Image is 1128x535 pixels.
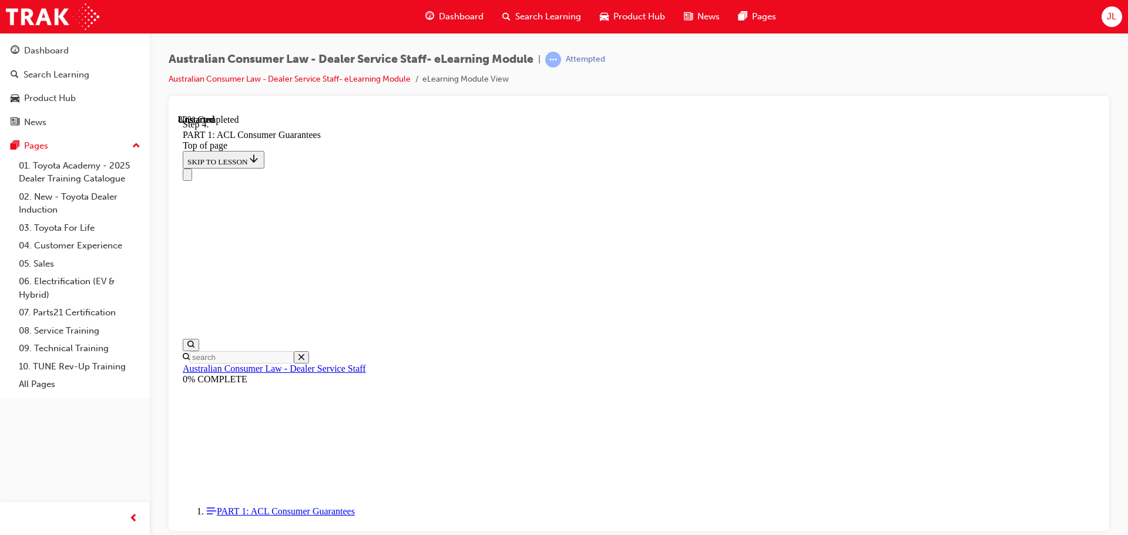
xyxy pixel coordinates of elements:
a: 09. Technical Training [14,339,145,358]
span: | [538,53,540,66]
div: Pages [24,139,48,153]
a: News [5,112,145,133]
a: Australian Consumer Law - Dealer Service Staff [5,249,188,259]
span: news-icon [11,117,19,128]
a: Dashboard [5,40,145,62]
div: 0% COMPLETE [5,260,917,270]
button: Close search menu [116,237,131,249]
button: Open search menu [5,224,21,237]
a: guage-iconDashboard [416,5,493,29]
span: up-icon [132,139,140,154]
span: search-icon [502,9,511,24]
div: Dashboard [24,44,69,58]
button: JL [1102,6,1122,27]
span: search-icon [11,70,19,80]
span: Search Learning [515,10,581,23]
a: Product Hub [5,88,145,109]
span: Dashboard [439,10,484,23]
div: News [24,116,46,129]
div: Search Learning [23,68,89,82]
span: JL [1107,10,1116,23]
img: Trak [6,4,99,30]
a: 08. Service Training [14,322,145,340]
a: Search Learning [5,64,145,86]
a: 01. Toyota Academy - 2025 Dealer Training Catalogue [14,157,145,188]
div: Top of page [5,26,917,36]
a: 04. Customer Experience [14,237,145,255]
a: 07. Parts21 Certification [14,304,145,322]
span: Pages [752,10,776,23]
span: guage-icon [425,9,434,24]
div: Step 4. [5,5,917,15]
button: DashboardSearch LearningProduct HubNews [5,38,145,135]
span: SKIP TO LESSON [9,43,82,52]
li: eLearning Module View [422,73,509,86]
a: 06. Electrification (EV & Hybrid) [14,272,145,304]
span: car-icon [600,9,609,24]
span: pages-icon [738,9,747,24]
div: Product Hub [24,92,76,105]
span: car-icon [11,93,19,104]
button: SKIP TO LESSON [5,36,86,54]
span: Australian Consumer Law - Dealer Service Staff- eLearning Module [169,53,533,66]
button: Pages [5,135,145,157]
span: learningRecordVerb_ATTEMPT-icon [545,52,561,68]
a: 02. New - Toyota Dealer Induction [14,188,145,219]
span: guage-icon [11,46,19,56]
a: news-iconNews [674,5,729,29]
span: news-icon [684,9,693,24]
a: All Pages [14,375,145,393]
a: pages-iconPages [729,5,785,29]
a: search-iconSearch Learning [493,5,590,29]
a: Australian Consumer Law - Dealer Service Staff- eLearning Module [169,74,411,84]
a: 05. Sales [14,255,145,273]
span: prev-icon [129,512,138,526]
button: Close navigation menu [5,54,14,66]
input: Search [12,237,116,249]
span: Product Hub [613,10,665,23]
span: pages-icon [11,141,19,152]
a: 10. TUNE Rev-Up Training [14,358,145,376]
span: News [697,10,720,23]
div: Attempted [566,54,605,65]
a: 03. Toyota For Life [14,219,145,237]
a: car-iconProduct Hub [590,5,674,29]
div: PART 1: ACL Consumer Guarantees [5,15,917,26]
